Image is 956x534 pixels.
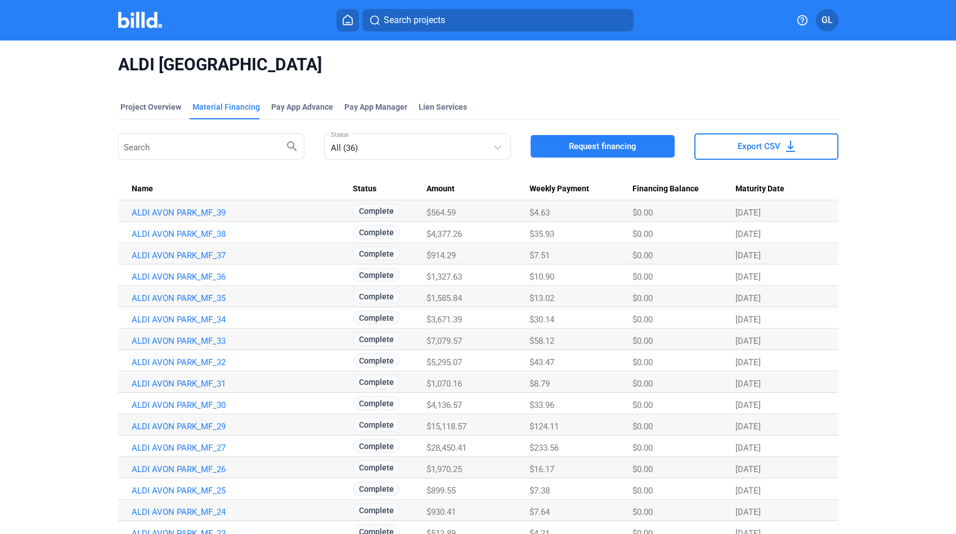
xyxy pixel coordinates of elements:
span: [DATE] [735,315,761,325]
span: Complete [353,418,400,432]
span: Complete [353,482,400,496]
span: $7.38 [529,486,550,496]
div: Project Overview [120,101,181,113]
a: ALDI AVON PARK_MF_37 [132,250,349,261]
span: [DATE] [735,379,761,389]
a: ALDI AVON PARK_MF_35 [132,293,349,303]
div: Weekly Payment [529,184,632,194]
span: GL [822,14,833,27]
span: $33.96 [529,400,554,410]
span: Complete [353,246,400,261]
span: $7,079.57 [427,336,462,346]
a: ALDI AVON PARK_MF_24 [132,507,349,517]
a: ALDI AVON PARK_MF_34 [132,315,349,325]
span: $930.41 [427,507,456,517]
span: $13.02 [529,293,554,303]
div: Amount [427,184,529,194]
span: Complete [353,503,400,517]
span: $233.56 [529,443,559,453]
span: $0.00 [632,421,653,432]
div: Lien Services [419,101,467,113]
span: Financing Balance [632,184,699,194]
span: Complete [353,375,400,389]
span: ALDI [GEOGRAPHIC_DATA] [118,54,838,75]
span: Complete [353,311,400,325]
span: Amount [427,184,455,194]
span: [DATE] [735,336,761,346]
a: ALDI AVON PARK_MF_39 [132,208,349,218]
span: $1,585.84 [427,293,462,303]
span: $1,327.63 [427,272,462,282]
span: Complete [353,332,400,346]
div: Financing Balance [632,184,735,194]
span: [DATE] [735,464,761,474]
a: ALDI AVON PARK_MF_32 [132,357,349,367]
span: $1,070.16 [427,379,462,389]
span: Complete [353,204,400,218]
span: [DATE] [735,208,761,218]
span: Request financing [569,141,636,152]
div: Pay App Advance [271,101,333,113]
button: Search projects [362,9,634,32]
span: Complete [353,396,400,410]
span: [DATE] [735,486,761,496]
span: $58.12 [529,336,554,346]
span: $124.11 [529,421,559,432]
span: Complete [353,460,400,474]
a: ALDI AVON PARK_MF_33 [132,336,349,346]
span: $0.00 [632,464,653,474]
span: $0.00 [632,315,653,325]
span: [DATE] [735,507,761,517]
span: Status [353,184,376,194]
img: Billd Company Logo [118,12,163,28]
span: Pay App Manager [344,101,407,113]
a: ALDI AVON PARK_MF_38 [132,229,349,239]
span: Complete [353,353,400,367]
span: [DATE] [735,443,761,453]
span: $0.00 [632,400,653,410]
span: $15,118.57 [427,421,466,432]
span: $0.00 [632,443,653,453]
a: ALDI AVON PARK_MF_26 [132,464,349,474]
span: [DATE] [735,229,761,239]
span: $899.55 [427,486,456,496]
div: Name [132,184,353,194]
span: $3,671.39 [427,315,462,325]
span: $8.79 [529,379,550,389]
div: Status [353,184,427,194]
div: Material Financing [192,101,260,113]
span: $5,295.07 [427,357,462,367]
span: Complete [353,225,400,239]
span: Complete [353,268,400,282]
span: $16.17 [529,464,554,474]
span: Maturity Date [735,184,784,194]
span: Complete [353,439,400,453]
button: Request financing [531,135,675,158]
span: $0.00 [632,250,653,261]
div: Maturity Date [735,184,825,194]
span: $914.29 [427,250,456,261]
span: Export CSV [738,141,780,152]
span: $4.63 [529,208,550,218]
span: $35.93 [529,229,554,239]
span: $0.00 [632,507,653,517]
span: $1,970.25 [427,464,462,474]
span: [DATE] [735,250,761,261]
a: ALDI AVON PARK_MF_31 [132,379,349,389]
span: [DATE] [735,293,761,303]
span: $0.00 [632,272,653,282]
span: [DATE] [735,421,761,432]
span: [DATE] [735,357,761,367]
a: ALDI AVON PARK_MF_36 [132,272,349,282]
span: $0.00 [632,486,653,496]
span: Weekly Payment [529,184,589,194]
span: [DATE] [735,400,761,410]
a: ALDI AVON PARK_MF_30 [132,400,349,410]
span: $0.00 [632,379,653,389]
span: $7.64 [529,507,550,517]
span: $10.90 [529,272,554,282]
span: $43.47 [529,357,554,367]
a: ALDI AVON PARK_MF_29 [132,421,349,432]
span: $7.51 [529,250,550,261]
mat-icon: search [285,139,299,152]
